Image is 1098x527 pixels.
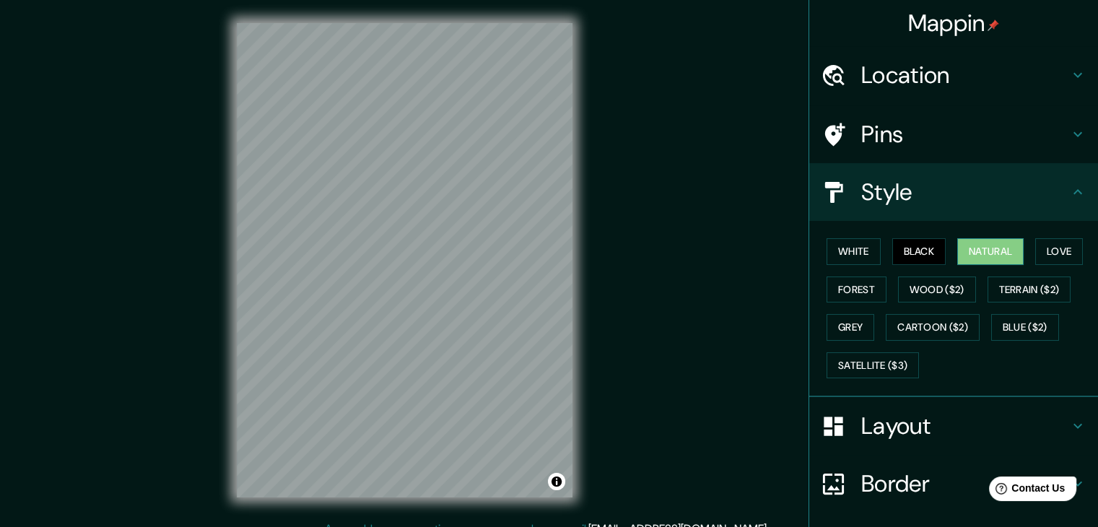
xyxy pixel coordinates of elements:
div: Layout [809,397,1098,455]
button: Grey [827,314,874,341]
h4: Border [861,469,1069,498]
button: Love [1035,238,1083,265]
button: Toggle attribution [548,473,565,490]
iframe: Help widget launcher [970,471,1082,511]
button: Natural [957,238,1024,265]
button: White [827,238,881,265]
div: Pins [809,105,1098,163]
h4: Layout [861,411,1069,440]
div: Border [809,455,1098,513]
button: Blue ($2) [991,314,1059,341]
h4: Location [861,61,1069,90]
h4: Style [861,178,1069,206]
button: Cartoon ($2) [886,314,980,341]
button: Satellite ($3) [827,352,919,379]
img: pin-icon.png [988,19,999,31]
button: Wood ($2) [898,276,976,303]
h4: Mappin [908,9,1000,38]
div: Style [809,163,1098,221]
button: Forest [827,276,886,303]
canvas: Map [237,23,572,497]
h4: Pins [861,120,1069,149]
button: Terrain ($2) [988,276,1071,303]
div: Location [809,46,1098,104]
button: Black [892,238,946,265]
